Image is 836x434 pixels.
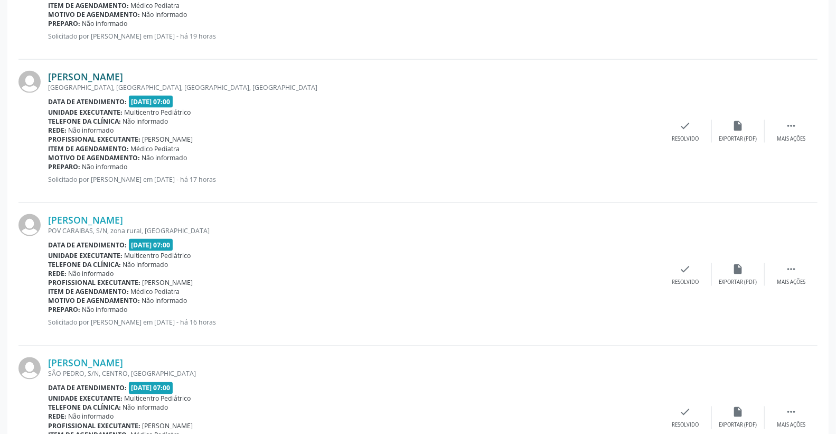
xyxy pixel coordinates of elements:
span: Não informado [142,153,187,162]
img: img [18,214,41,236]
span: Médico Pediatra [131,288,180,297]
div: Mais ações [777,279,805,286]
b: Telefone da clínica: [48,117,121,126]
b: Rede: [48,126,67,135]
span: [DATE] 07:00 [129,239,173,251]
div: POV CARAIBAS, S/N, zona rural, [GEOGRAPHIC_DATA] [48,226,659,235]
p: Solicitado por [PERSON_NAME] em [DATE] - há 19 horas [48,32,659,41]
b: Preparo: [48,306,80,315]
span: Não informado [69,412,114,421]
span: [PERSON_NAME] [143,422,193,431]
b: Rede: [48,269,67,278]
div: Resolvido [672,135,699,143]
a: [PERSON_NAME] [48,357,123,369]
b: Data de atendimento: [48,241,127,250]
span: Não informado [69,126,114,135]
a: [PERSON_NAME] [48,214,123,226]
a: [PERSON_NAME] [48,71,123,82]
div: Exportar (PDF) [719,422,757,429]
b: Unidade executante: [48,394,123,403]
span: Multicentro Pediátrico [125,394,191,403]
b: Profissional executante: [48,279,140,288]
div: Resolvido [672,279,699,286]
span: Não informado [82,162,128,171]
b: Rede: [48,412,67,421]
b: Unidade executante: [48,251,123,260]
div: Mais ações [777,422,805,429]
b: Preparo: [48,162,80,171]
i:  [785,263,797,275]
span: Médico Pediatra [131,144,180,153]
div: SÃO PEDRO, S/N, CENTRO, [GEOGRAPHIC_DATA] [48,370,659,378]
b: Profissional executante: [48,135,140,144]
img: img [18,71,41,93]
span: Não informado [123,403,168,412]
p: Solicitado por [PERSON_NAME] em [DATE] - há 17 horas [48,175,659,184]
span: [DATE] 07:00 [129,96,173,108]
span: Não informado [82,19,128,28]
span: Médico Pediatra [131,1,180,10]
i: check [680,263,691,275]
b: Profissional executante: [48,422,140,431]
b: Data de atendimento: [48,97,127,106]
b: Data de atendimento: [48,384,127,393]
b: Item de agendamento: [48,1,129,10]
b: Item de agendamento: [48,288,129,297]
b: Item de agendamento: [48,144,129,153]
b: Telefone da clínica: [48,260,121,269]
i: insert_drive_file [732,120,744,132]
div: Exportar (PDF) [719,135,757,143]
span: Não informado [142,10,187,19]
b: Motivo de agendamento: [48,153,140,162]
i:  [785,120,797,132]
span: Não informado [142,297,187,306]
b: Motivo de agendamento: [48,297,140,306]
span: Multicentro Pediátrico [125,108,191,117]
div: Resolvido [672,422,699,429]
span: Multicentro Pediátrico [125,251,191,260]
div: [GEOGRAPHIC_DATA], [GEOGRAPHIC_DATA], [GEOGRAPHIC_DATA], [GEOGRAPHIC_DATA] [48,83,659,92]
b: Motivo de agendamento: [48,10,140,19]
b: Telefone da clínica: [48,403,121,412]
i:  [785,407,797,418]
div: Exportar (PDF) [719,279,757,286]
span: Não informado [82,306,128,315]
b: Unidade executante: [48,108,123,117]
p: Solicitado por [PERSON_NAME] em [DATE] - há 16 horas [48,318,659,327]
i: insert_drive_file [732,263,744,275]
i: insert_drive_file [732,407,744,418]
b: Preparo: [48,19,80,28]
img: img [18,357,41,380]
span: Não informado [123,260,168,269]
span: Não informado [69,269,114,278]
span: [PERSON_NAME] [143,279,193,288]
span: Não informado [123,117,168,126]
span: [DATE] 07:00 [129,382,173,394]
i: check [680,120,691,132]
span: [PERSON_NAME] [143,135,193,144]
i: check [680,407,691,418]
div: Mais ações [777,135,805,143]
